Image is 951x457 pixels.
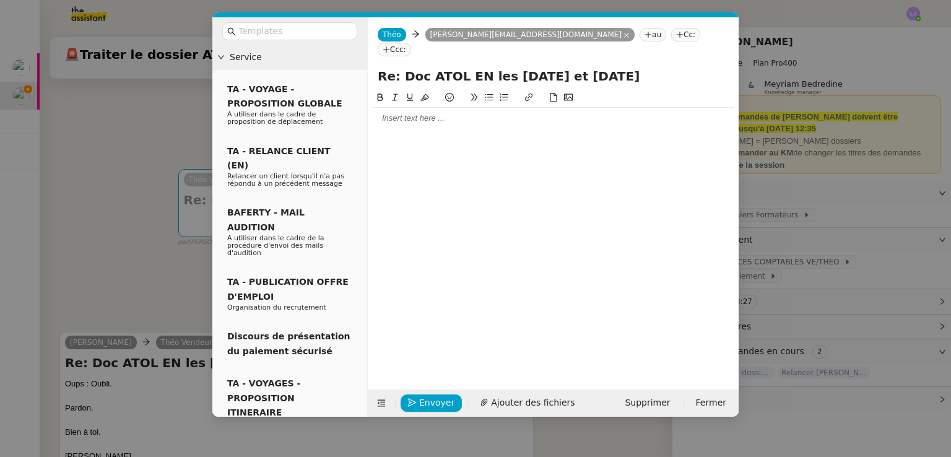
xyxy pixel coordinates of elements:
input: Subject [378,67,729,85]
button: Ajouter des fichiers [472,394,582,412]
nz-tag: Cc: [671,28,700,41]
span: A utiliser dans le cadre de la procédure d'envoi des mails d'audition [227,234,324,257]
span: Organisation du recrutement [227,303,326,311]
span: A utiliser dans le cadre de proposition de déplacement [227,110,323,126]
span: Relancer un client lorsqu'il n'a pas répondu à un précédent message [227,172,344,188]
nz-tag: Ccc: [378,43,411,56]
span: TA - RELANCE CLIENT (EN) [227,146,331,170]
nz-tag: au [640,28,666,41]
span: TA - VOYAGE - PROPOSITION GLOBALE [227,84,342,108]
span: TA - PUBLICATION OFFRE D'EMPLOI [227,277,349,301]
span: TA - VOYAGES - PROPOSITION ITINERAIRE [227,378,300,417]
span: BAFERTY - MAIL AUDITION [227,207,305,232]
span: Fermer [696,396,726,410]
span: Supprimer [625,396,670,410]
button: Envoyer [401,394,462,412]
button: Fermer [688,394,734,412]
span: Service [230,50,362,64]
div: Service [212,45,367,69]
nz-tag: [PERSON_NAME][EMAIL_ADDRESS][DOMAIN_NAME] [425,28,635,41]
span: Théo [383,30,401,39]
input: Templates [238,24,350,38]
button: Supprimer [617,394,677,412]
span: Ajouter des fichiers [491,396,575,410]
span: Envoyer [419,396,454,410]
span: Discours de présentation du paiement sécurisé [227,331,350,355]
